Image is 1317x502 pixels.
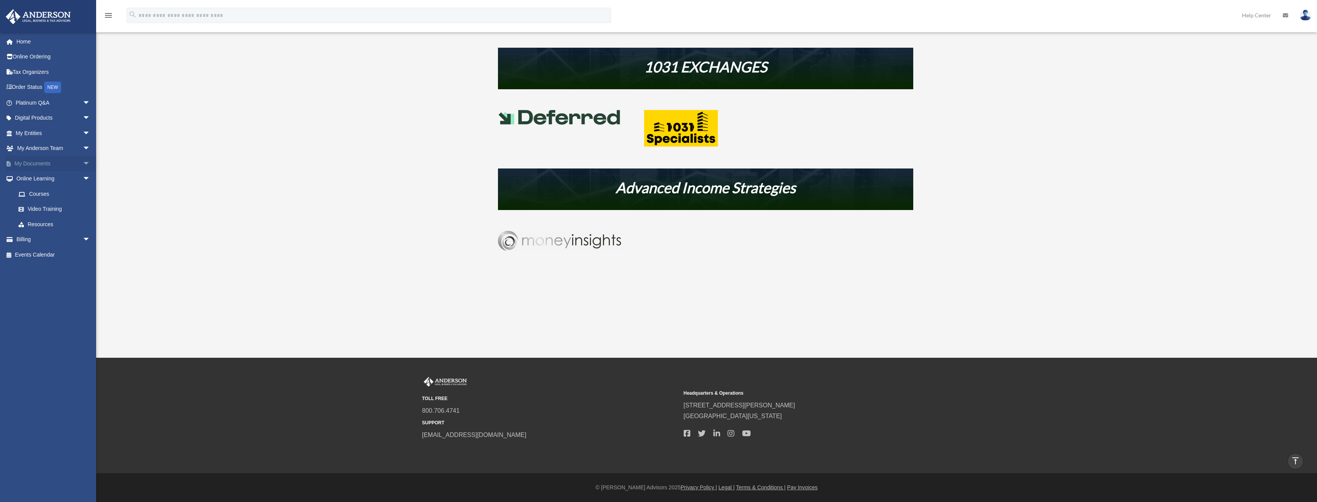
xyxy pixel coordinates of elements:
a: 800.706.4741 [422,407,460,414]
span: arrow_drop_down [83,171,98,187]
div: © [PERSON_NAME] Advisors 2025 [96,483,1317,492]
img: Deferred [498,110,621,125]
a: Courses [11,186,102,202]
a: Privacy Policy | [681,484,717,490]
small: SUPPORT [422,419,678,427]
a: menu [104,13,113,20]
div: NEW [44,82,61,93]
a: Pay Invoices [787,484,818,490]
img: Money-Insights-Logo-Silver NEW [498,231,621,251]
a: [GEOGRAPHIC_DATA][US_STATE] [684,413,782,419]
img: 1031 Specialists Logo (1) [644,110,718,147]
span: arrow_drop_down [83,110,98,126]
span: arrow_drop_down [83,141,98,157]
a: My Anderson Teamarrow_drop_down [5,141,102,156]
i: vertical_align_top [1291,456,1300,465]
a: Tax Organizers [5,64,102,80]
img: Anderson Advisors Platinum Portal [3,9,73,24]
i: search [128,10,137,19]
i: menu [104,11,113,20]
span: arrow_drop_down [83,95,98,111]
span: arrow_drop_down [83,156,98,172]
a: [EMAIL_ADDRESS][DOMAIN_NAME] [422,432,526,438]
em: 1031 EXCHANGES [644,58,767,75]
em: Advanced Income Strategies [616,178,796,196]
small: Headquarters & Operations [684,389,940,397]
img: Anderson Advisors Platinum Portal [422,377,468,387]
a: Terms & Conditions | [736,484,786,490]
a: Video Training [11,202,102,217]
a: Online Learningarrow_drop_down [5,171,102,187]
a: Home [5,34,102,49]
a: Order StatusNEW [5,80,102,95]
a: Deferred [644,141,718,152]
a: Legal | [719,484,735,490]
a: Deferred [498,119,621,130]
span: arrow_drop_down [83,232,98,248]
a: Platinum Q&Aarrow_drop_down [5,95,102,110]
a: vertical_align_top [1287,453,1304,469]
a: Billingarrow_drop_down [5,232,102,247]
a: My Documentsarrow_drop_down [5,156,102,171]
small: TOLL FREE [422,395,678,403]
img: User Pic [1300,10,1311,21]
a: My Entitiesarrow_drop_down [5,125,102,141]
a: Resources [11,217,98,232]
a: Online Ordering [5,49,102,65]
span: arrow_drop_down [83,125,98,141]
a: Events Calendar [5,247,102,262]
a: Digital Productsarrow_drop_down [5,110,102,126]
a: [STREET_ADDRESS][PERSON_NAME] [684,402,795,409]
